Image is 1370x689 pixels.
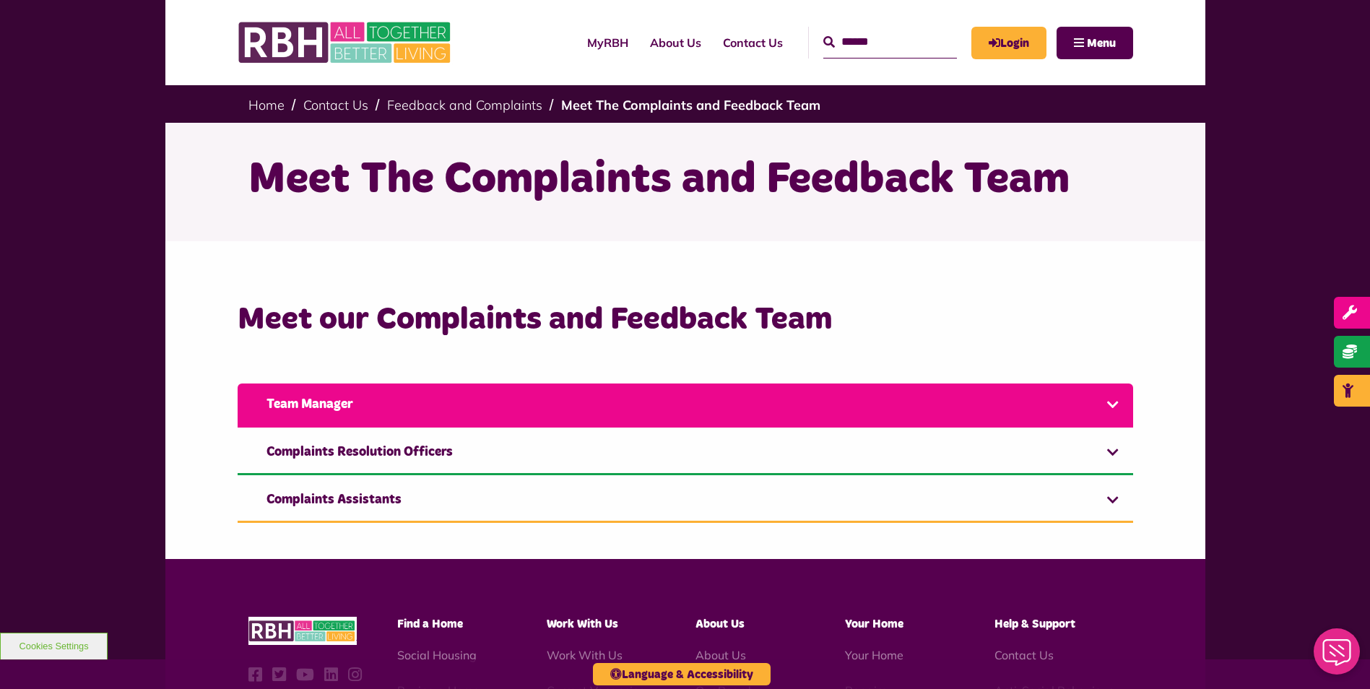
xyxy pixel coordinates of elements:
[238,431,1133,475] a: Complaints Resolution Officers
[994,618,1075,630] span: Help & Support
[823,27,957,58] input: Search
[547,618,618,630] span: Work With Us
[1057,27,1133,59] button: Navigation
[248,97,285,113] a: Home
[695,618,745,630] span: About Us
[238,14,454,71] img: RBH
[712,23,794,62] a: Contact Us
[845,618,903,630] span: Your Home
[238,383,1133,428] a: Team Manager
[1087,38,1116,49] span: Menu
[397,618,463,630] span: Find a Home
[845,648,903,662] a: Your Home
[1305,624,1370,689] iframe: Netcall Web Assistant for live chat
[547,648,623,662] a: Work With Us
[303,97,368,113] a: Contact Us
[576,23,639,62] a: MyRBH
[387,97,542,113] a: Feedback and Complaints
[593,663,771,685] button: Language & Accessibility
[238,479,1133,523] a: Complaints Assistants
[397,648,477,662] a: Social Housing - open in a new tab
[248,617,357,645] img: RBH
[695,648,746,662] a: About Us
[248,152,1122,208] h1: Meet The Complaints and Feedback Team
[971,27,1046,59] a: MyRBH
[561,97,820,113] a: Meet The Complaints and Feedback Team
[639,23,712,62] a: About Us
[238,299,1133,340] h3: Meet our Complaints and Feedback Team
[994,648,1054,662] a: Contact Us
